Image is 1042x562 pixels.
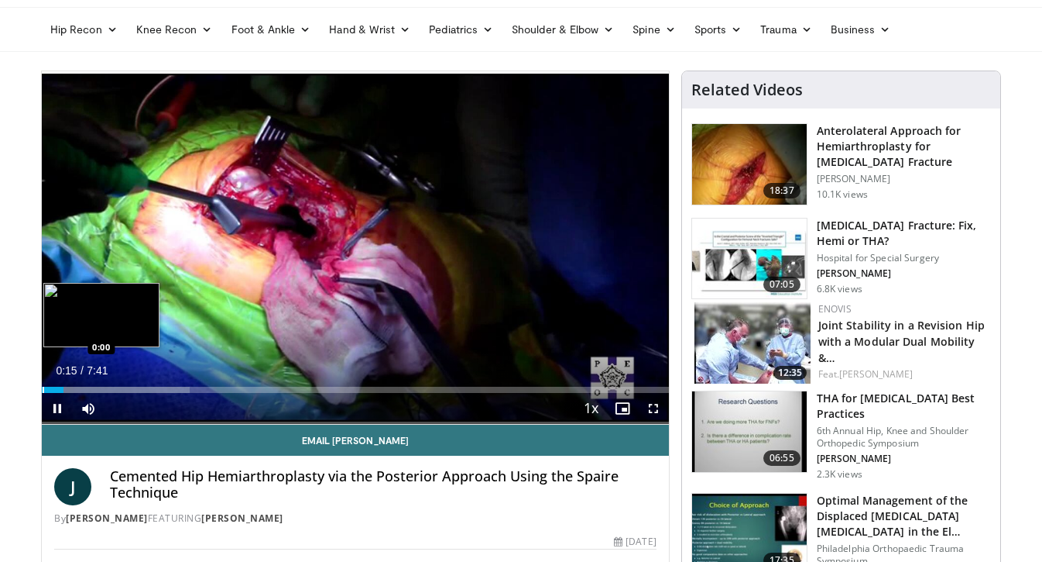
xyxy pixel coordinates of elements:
[42,393,73,424] button: Pause
[42,425,669,456] a: Email [PERSON_NAME]
[81,364,84,377] span: /
[614,535,656,549] div: [DATE]
[817,252,991,264] p: Hospital for Special Surgery
[127,14,222,45] a: Knee Recon
[420,14,502,45] a: Pediatrics
[817,188,868,201] p: 10.1K views
[502,14,623,45] a: Shoulder & Elbow
[576,393,607,424] button: Playback Rate
[818,367,988,381] div: Feat.
[817,453,991,465] p: [PERSON_NAME]
[54,468,91,505] a: J
[821,14,900,45] a: Business
[320,14,420,45] a: Hand & Wrist
[817,425,991,450] p: 6th Annual Hip, Knee and Shoulder Orthopedic Symposium
[817,468,862,481] p: 2.3K views
[692,124,807,205] img: 78c34c25-97ae-4c02-9d2f-9b8ccc85d359.150x105_q85_crop-smart_upscale.jpg
[691,81,803,99] h4: Related Videos
[56,364,77,377] span: 0:15
[817,123,991,170] h3: Anterolateral Approach for Hemiarthroplasty for [MEDICAL_DATA] Fracture
[66,512,148,525] a: [PERSON_NAME]
[607,393,638,424] button: Enable picture-in-picture mode
[694,302,811,384] a: 12:35
[817,173,991,185] p: [PERSON_NAME]
[73,393,104,424] button: Mute
[763,450,800,466] span: 06:55
[201,512,283,525] a: [PERSON_NAME]
[87,364,108,377] span: 7:41
[773,366,807,380] span: 12:35
[42,71,669,425] video-js: Video Player
[818,302,852,315] a: Enovis
[222,14,320,45] a: Foot & Ankle
[41,14,127,45] a: Hip Recon
[43,283,159,347] img: image.jpeg
[817,391,991,422] h3: THA for [MEDICAL_DATA] Best Practices
[763,183,800,198] span: 18:37
[817,267,991,280] p: [PERSON_NAME]
[839,367,913,381] a: [PERSON_NAME]
[691,391,991,481] a: 06:55 THA for [MEDICAL_DATA] Best Practices 6th Annual Hip, Knee and Shoulder Orthopedic Symposiu...
[751,14,821,45] a: Trauma
[110,468,656,502] h4: Cemented Hip Hemiarthroplasty via the Posterior Approach Using the Spaire Technique
[691,123,991,205] a: 18:37 Anterolateral Approach for Hemiarthroplasty for [MEDICAL_DATA] Fracture [PERSON_NAME] 10.1K...
[623,14,684,45] a: Spine
[694,302,811,384] img: 74cc3624-211c-414a-aefa-f13c41fd567f.150x105_q85_crop-smart_upscale.jpg
[42,387,669,393] div: Progress Bar
[692,219,807,299] img: 5b7a0747-e942-4b85-9d8f-d50a64f0d5dd.150x105_q85_crop-smart_upscale.jpg
[638,393,669,424] button: Fullscreen
[818,318,985,365] a: Joint Stability in a Revision Hip with a Modular Dual Mobility &…
[691,218,991,300] a: 07:05 [MEDICAL_DATA] Fracture: Fix, Hemi or THA? Hospital for Special Surgery [PERSON_NAME] 6.8K ...
[817,218,991,249] h3: [MEDICAL_DATA] Fracture: Fix, Hemi or THA?
[685,14,752,45] a: Sports
[54,512,656,526] div: By FEATURING
[817,283,862,295] p: 6.8K views
[817,493,991,540] h3: Optimal Management of the Displaced [MEDICAL_DATA] [MEDICAL_DATA] in the El…
[692,391,807,472] img: fe72036c-b305-4e54-91ca-ffbca4ff8b5a.150x105_q85_crop-smart_upscale.jpg
[763,277,800,292] span: 07:05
